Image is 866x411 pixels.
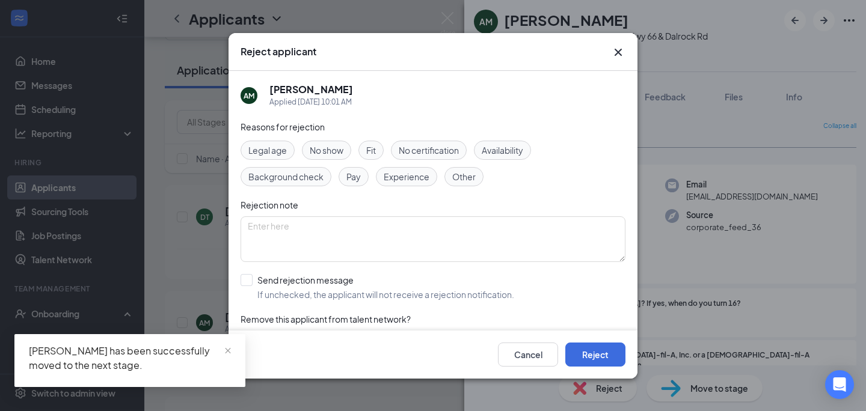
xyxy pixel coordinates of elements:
[244,90,254,100] div: AM
[366,144,376,157] span: Fit
[241,121,325,132] span: Reasons for rejection
[384,170,429,183] span: Experience
[399,144,459,157] span: No certification
[269,83,353,96] h5: [PERSON_NAME]
[482,144,523,157] span: Availability
[565,342,625,366] button: Reject
[611,45,625,59] button: Close
[498,342,558,366] button: Cancel
[346,170,361,183] span: Pay
[241,45,316,58] h3: Reject applicant
[29,344,231,373] div: [PERSON_NAME] has been successfully moved to the next stage.
[825,370,854,399] div: Open Intercom Messenger
[241,314,411,324] span: Remove this applicant from talent network?
[611,45,625,59] svg: Cross
[248,170,324,183] span: Background check
[241,199,298,210] span: Rejection note
[269,96,353,108] div: Applied [DATE] 10:01 AM
[224,347,232,355] span: close
[452,170,476,183] span: Other
[248,144,287,157] span: Legal age
[310,144,343,157] span: No show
